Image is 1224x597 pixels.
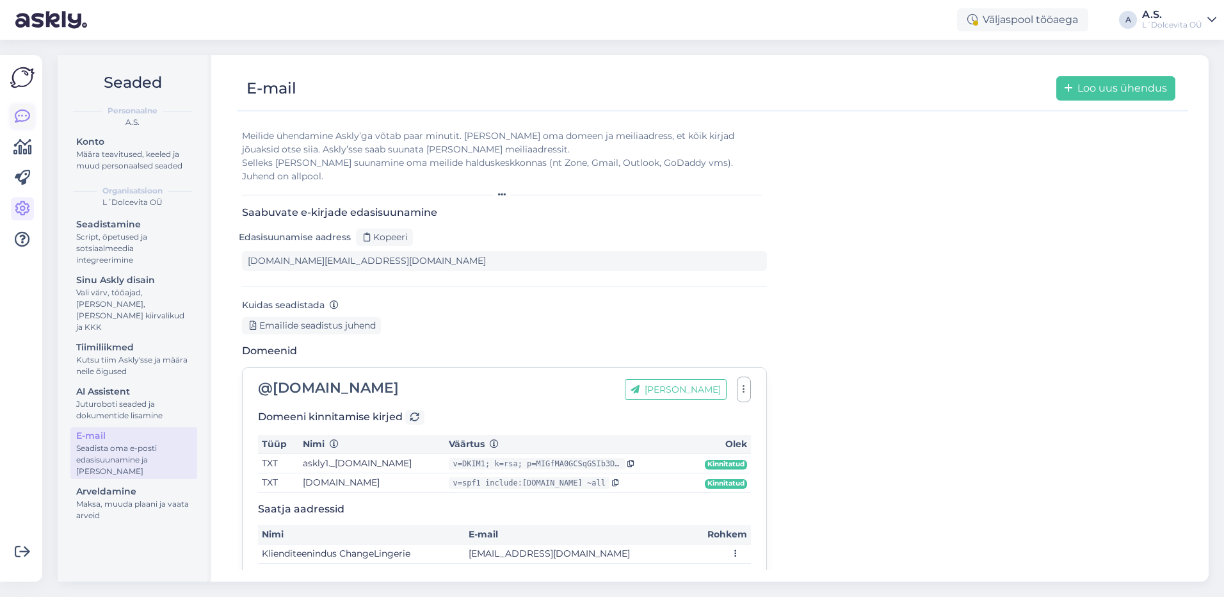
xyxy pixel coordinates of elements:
[1056,76,1175,101] button: Loo uus ühendus
[108,105,157,117] b: Personaalne
[76,385,191,398] div: AI Assistent
[957,8,1088,31] div: Väljaspool tööaega
[68,117,197,128] div: A.S.
[258,503,751,515] h3: Saatja aadressid
[299,473,445,493] td: [DOMAIN_NAME]
[258,381,399,395] div: [DOMAIN_NAME]
[70,383,197,423] a: AI AssistentJuturoboti seaded ja dokumentide lisamine
[76,274,191,287] div: Sinu Askly disain
[1142,10,1216,30] a: A.S.L´Dolcevita OÜ
[258,454,299,473] td: TXT
[705,460,747,470] span: Kinnitatud
[242,129,767,183] div: Meilide ühendamine Askly’ga võtab paar minutit. [PERSON_NAME] oma domeen ja meiliaadress, et kõik...
[449,477,609,489] div: v=spf1 include:[DOMAIN_NAME] ~all
[258,544,465,564] td: Klienditeenindus ChangeLingerie
[258,525,465,544] th: Nimi
[1142,10,1202,20] div: A.S.
[688,435,751,454] th: Olek
[1119,11,1137,29] div: A
[688,525,751,544] th: Rohkem
[76,218,191,231] div: Seadistamine
[76,398,191,421] div: Juturoboti seaded ja dokumentide lisamine
[76,429,191,443] div: E-mail
[242,345,767,357] h3: Domeenid
[76,443,191,477] div: Seadista oma e-posti edasisuunamine ja [PERSON_NAME]
[102,185,163,197] b: Organisatsioon
[68,70,197,95] h2: Seaded
[70,483,197,523] a: ArveldamineMaksa, muuda plaani ja vaata arveid
[76,287,191,333] div: Vali värv, tööajad, [PERSON_NAME], [PERSON_NAME] kiirvalikud ja KKK
[70,427,197,479] a: E-mailSeadista oma e-posti edasisuunamine ja [PERSON_NAME]
[242,251,767,271] input: 123-support-example@customer-support.askly.me
[76,354,191,377] div: Kutsu tiim Askly'sse ja määra neile õigused
[258,435,299,454] th: Tüüp
[258,473,299,493] td: TXT
[76,135,191,149] div: Konto
[299,435,445,454] th: Nimi
[70,339,197,379] a: TiimiliikmedKutsu tiim Askly'sse ja määra neile õigused
[246,76,296,101] div: E-mail
[68,197,197,208] div: L´Dolcevita OÜ
[705,479,747,489] span: Kinnitatud
[465,544,688,564] td: [EMAIL_ADDRESS][DOMAIN_NAME]
[445,435,688,454] th: Väärtus
[76,341,191,354] div: Tiimiliikmed
[70,216,197,268] a: SeadistamineScript, õpetused ja sotsiaalmeedia integreerimine
[76,231,191,266] div: Script, õpetused ja sotsiaalmeedia integreerimine
[76,149,191,172] div: Määra teavitused, keeled ja muud personaalsed seaded
[625,379,727,400] button: [PERSON_NAME]
[70,272,197,335] a: Sinu Askly disainVali värv, tööajad, [PERSON_NAME], [PERSON_NAME] kiirvalikud ja KKK
[1142,20,1202,30] div: L´Dolcevita OÜ
[242,206,767,218] h3: Saabuvate e-kirjade edasisuunamine
[10,65,35,90] img: Askly Logo
[356,229,413,246] div: Kopeeri
[70,133,197,174] a: KontoMäära teavitused, keeled ja muud personaalsed seaded
[76,485,191,498] div: Arveldamine
[242,298,339,312] label: Kuidas seadistada
[242,317,381,334] div: Emailide seadistus juhend
[449,458,625,470] div: v=DKIM1; k=rsa; p=MIGfMA0GCSqGSIb3DQEBAQUAA4GNADCBiQKBgQCawKZzjzqlo1UgGhlejROtvUa/ldSFTsyRez43QvL...
[239,231,351,244] label: Edasisuunamise aadress
[465,525,688,544] th: E-mail
[76,498,191,521] div: Maksa, muuda plaani ja vaata arveid
[258,379,273,397] span: @
[258,410,751,425] h3: Domeeni kinnitamise kirjed
[299,454,445,473] td: askly1._[DOMAIN_NAME]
